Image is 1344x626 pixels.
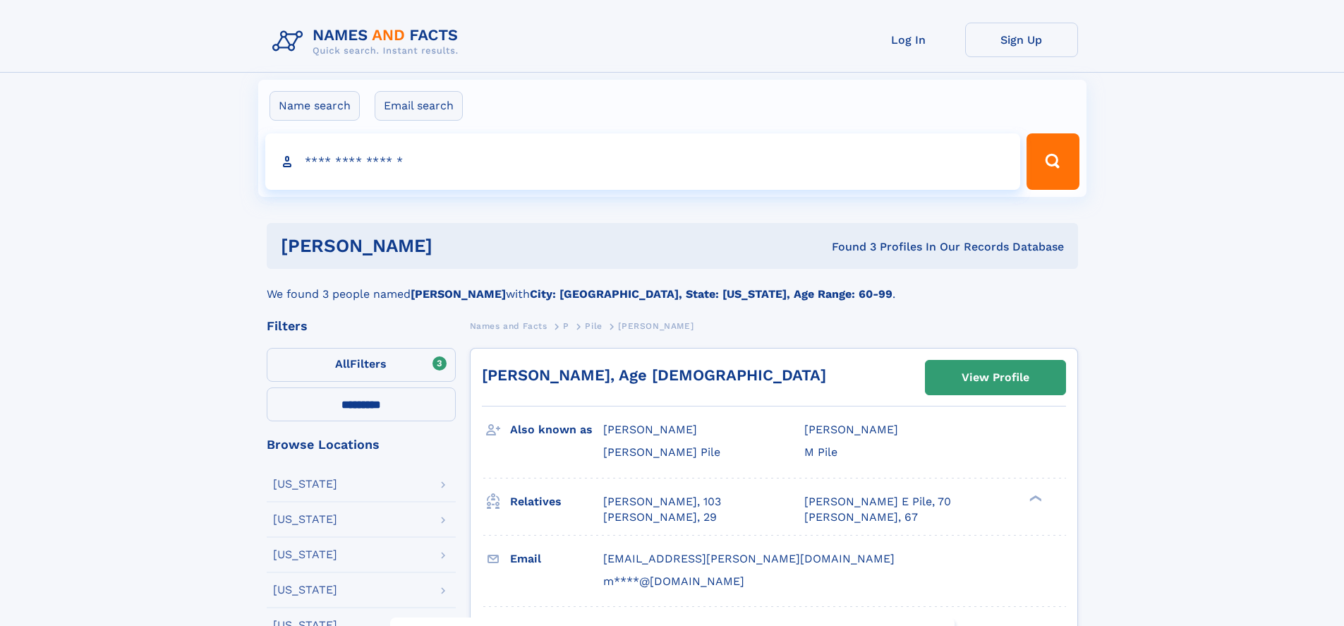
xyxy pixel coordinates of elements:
a: Sign Up [965,23,1078,57]
button: Search Button [1027,133,1079,190]
a: [PERSON_NAME] E Pile, 70 [804,494,951,510]
span: [PERSON_NAME] [804,423,898,436]
div: ❯ [1026,493,1043,502]
label: Email search [375,91,463,121]
span: [PERSON_NAME] [618,321,694,331]
div: We found 3 people named with . [267,269,1078,303]
input: search input [265,133,1021,190]
a: Pile [585,317,602,335]
span: [EMAIL_ADDRESS][PERSON_NAME][DOMAIN_NAME] [603,552,895,565]
div: [US_STATE] [273,478,337,490]
span: Pile [585,321,602,331]
a: [PERSON_NAME], 29 [603,510,717,525]
a: [PERSON_NAME], 67 [804,510,918,525]
a: View Profile [926,361,1065,395]
h3: Also known as [510,418,603,442]
div: [US_STATE] [273,514,337,525]
a: Log In [852,23,965,57]
a: Names and Facts [470,317,547,335]
b: City: [GEOGRAPHIC_DATA], State: [US_STATE], Age Range: 60-99 [530,287,892,301]
div: View Profile [962,361,1029,394]
span: All [335,357,350,371]
div: Browse Locations [267,438,456,451]
label: Filters [267,348,456,382]
span: M Pile [804,445,837,459]
img: Logo Names and Facts [267,23,470,61]
span: [PERSON_NAME] Pile [603,445,720,459]
label: Name search [270,91,360,121]
a: [PERSON_NAME], Age [DEMOGRAPHIC_DATA] [482,366,826,384]
a: [PERSON_NAME], 103 [603,494,721,510]
div: [US_STATE] [273,549,337,560]
span: [PERSON_NAME] [603,423,697,436]
h3: Relatives [510,490,603,514]
span: P [563,321,569,331]
div: [US_STATE] [273,584,337,596]
div: Found 3 Profiles In Our Records Database [632,239,1064,255]
h3: Email [510,547,603,571]
div: Filters [267,320,456,332]
a: P [563,317,569,335]
b: [PERSON_NAME] [411,287,506,301]
h1: [PERSON_NAME] [281,237,632,255]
